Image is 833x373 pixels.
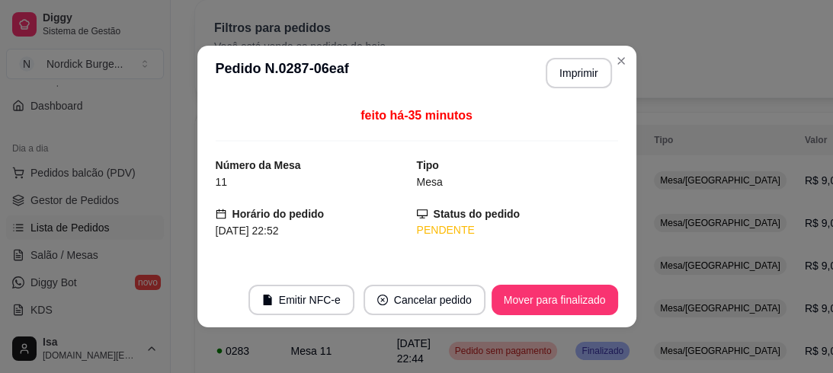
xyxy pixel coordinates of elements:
span: close-circle [377,295,388,305]
span: calendar [216,209,226,219]
h3: Pedido N. 0287-06eaf [216,58,349,88]
span: file [262,295,273,305]
span: desktop [417,209,428,219]
span: [DATE] 22:52 [216,225,279,237]
strong: Status do pedido [434,208,521,220]
button: Imprimir [546,58,612,88]
button: Close [609,49,633,73]
span: feito há -35 minutos [360,109,473,122]
strong: Tipo [417,159,439,171]
span: 11 [216,176,228,188]
span: Mesa [417,176,443,188]
button: close-circleCancelar pedido [364,285,485,315]
button: fileEmitir NFC-e [248,285,354,315]
div: PENDENTE [417,222,618,238]
button: Mover para finalizado [492,285,618,315]
strong: Número da Mesa [216,159,301,171]
strong: Horário do pedido [232,208,325,220]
